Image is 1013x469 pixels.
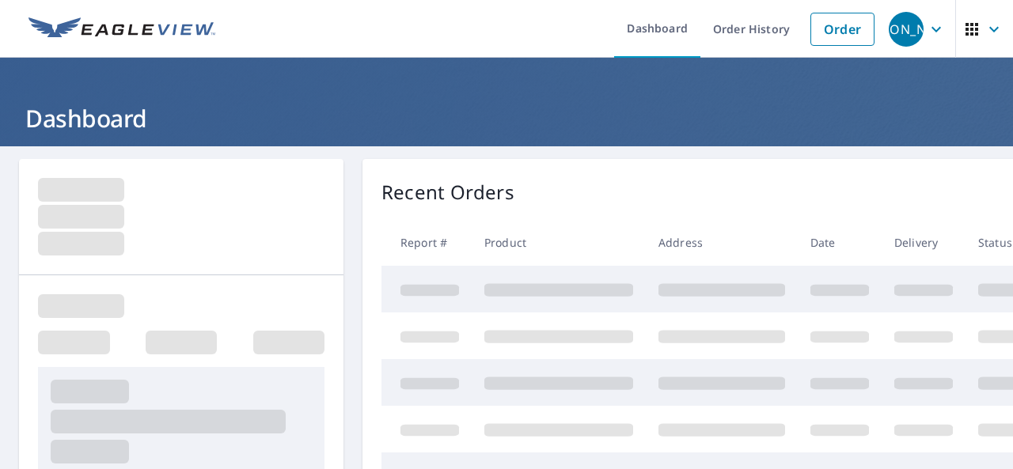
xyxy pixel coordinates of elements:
[810,13,875,46] a: Order
[381,178,514,206] p: Recent Orders
[28,17,215,41] img: EV Logo
[889,12,924,47] div: [PERSON_NAME]
[646,219,798,266] th: Address
[472,219,646,266] th: Product
[798,219,882,266] th: Date
[19,102,994,134] h1: Dashboard
[882,219,966,266] th: Delivery
[381,219,472,266] th: Report #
